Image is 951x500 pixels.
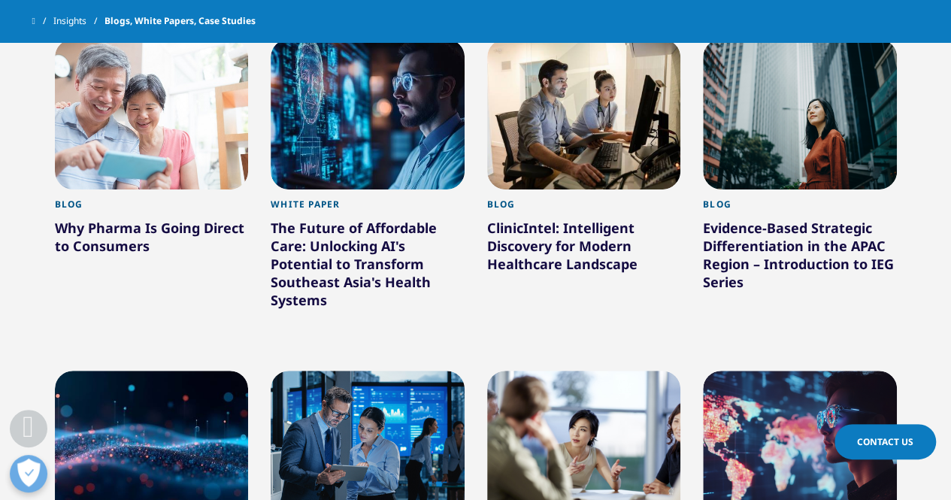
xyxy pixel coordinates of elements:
[703,189,897,330] a: Blog Evidence-Based Strategic Differentiation in the APAC Region – Introduction to IEG Series
[53,8,104,35] a: Insights
[834,424,936,459] a: Contact Us
[55,198,249,219] div: Blog
[857,435,913,448] span: Contact Us
[10,455,47,492] button: Open Preferences
[703,198,897,219] div: Blog
[487,189,681,312] a: Blog ClinicIntel: Intelligent Discovery for Modern Healthcare Landscape
[271,198,465,219] div: White Paper
[55,219,249,261] div: Why Pharma Is Going Direct to Consumers
[55,189,249,294] a: Blog Why Pharma Is Going Direct to Consumers
[271,189,465,348] a: White Paper The Future of Affordable Care: Unlocking AI's Potential to Transform Southeast Asia's...
[104,8,256,35] span: Blogs, White Papers, Case Studies
[703,219,897,297] div: Evidence-Based Strategic Differentiation in the APAC Region – Introduction to IEG Series
[271,219,465,315] div: The Future of Affordable Care: Unlocking AI's Potential to Transform Southeast Asia's Health Systems
[487,219,681,279] div: ClinicIntel: Intelligent Discovery for Modern Healthcare Landscape
[487,198,681,219] div: Blog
